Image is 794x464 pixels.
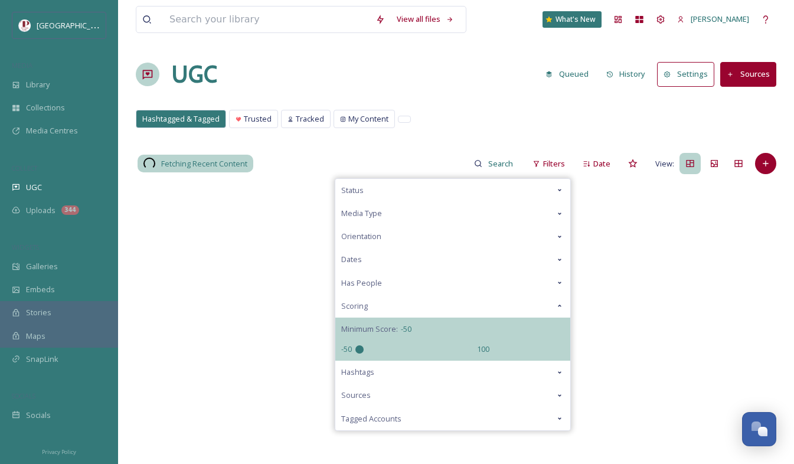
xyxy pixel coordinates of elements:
a: What's New [543,11,602,28]
span: Media Type [341,208,382,219]
span: WIDGETS [12,243,39,251]
span: Status [341,185,364,196]
span: -50 [401,324,411,335]
span: Maps [26,331,45,342]
span: My Content [348,113,388,125]
span: Galleries [26,261,58,272]
span: View: [655,158,674,169]
span: Collections [26,102,65,113]
span: Stories [26,307,51,318]
span: Date [593,158,610,169]
span: Socials [26,410,51,421]
span: Media Centres [26,125,78,136]
span: [PERSON_NAME] [691,14,749,24]
span: UGC [26,182,42,193]
button: Queued [540,63,594,86]
a: History [600,63,658,86]
span: Tagged Accounts [341,413,401,424]
div: 344 [61,205,79,215]
span: Dates [341,254,362,265]
span: [GEOGRAPHIC_DATA] [37,19,112,31]
span: Orientation [341,231,381,242]
span: Hashtagged & Tagged [142,113,220,125]
span: SOCIALS [12,391,35,400]
span: Hashtags [341,367,374,378]
span: Has People [341,277,382,289]
button: Sources [720,62,776,86]
span: Scoring [341,300,368,312]
span: 100 [477,344,489,355]
span: Minimum Score: [341,324,398,335]
a: View all files [391,8,460,31]
button: History [600,63,652,86]
a: Queued [540,63,600,86]
button: Open Chat [742,412,776,446]
img: download%20(5).png [19,19,31,31]
input: Search your library [164,6,370,32]
span: Library [26,79,50,90]
span: -50 [341,344,352,355]
span: Trusted [244,113,272,125]
a: UGC [171,57,217,92]
span: Tracked [296,113,324,125]
input: Search [482,152,521,175]
button: Settings [657,62,714,86]
span: COLLECT [12,164,37,172]
span: SnapLink [26,354,58,365]
span: Uploads [26,205,55,216]
span: Fetching Recent Content [161,158,247,169]
span: Privacy Policy [42,448,76,456]
a: Privacy Policy [42,444,76,458]
span: Sources [341,390,371,401]
a: [PERSON_NAME] [671,8,755,31]
span: Filters [543,158,565,169]
span: Embeds [26,284,55,295]
span: MEDIA [12,61,32,70]
a: Settings [657,62,720,86]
